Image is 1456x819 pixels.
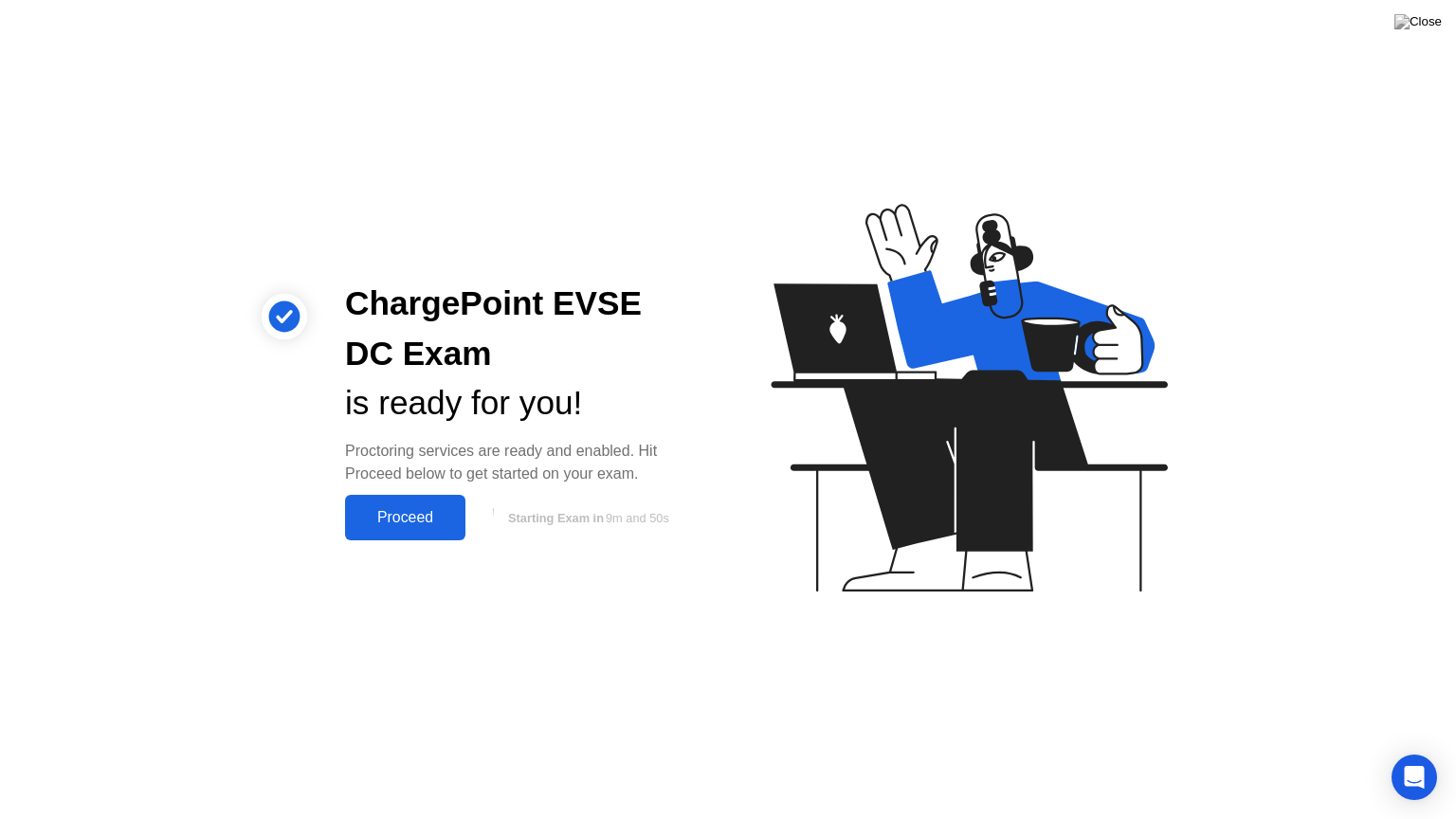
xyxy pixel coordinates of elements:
span: 9m and 50s [606,511,669,525]
div: is ready for you! [345,378,698,428]
img: Close [1394,14,1442,29]
div: Proctoring services are ready and enabled. Hit Proceed below to get started on your exam. [345,440,698,485]
div: Open Intercom Messenger [1392,755,1437,800]
div: ChargePoint EVSE DC Exam [345,279,698,379]
button: Proceed [345,495,465,540]
button: Starting Exam in9m and 50s [475,500,698,536]
div: Proceed [351,509,460,526]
